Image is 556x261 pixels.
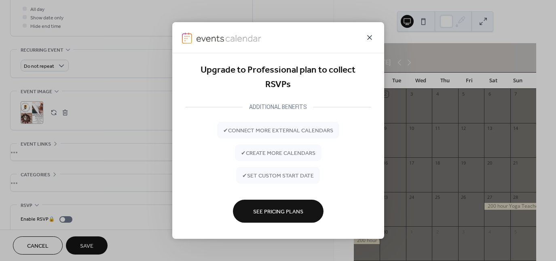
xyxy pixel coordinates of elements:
[182,32,192,44] img: logo-icon
[241,149,315,158] span: ✔ create more calendars
[242,172,314,180] span: ✔ set custom start date
[223,127,333,135] span: ✔ connect more external calendars
[243,102,313,112] div: ADDITIONAL BENEFITS
[253,208,303,216] span: See Pricing Plans
[233,200,323,223] button: See Pricing Plans
[196,32,262,44] img: logo-type
[185,63,371,92] div: Upgrade to Professional plan to collect RSVPs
